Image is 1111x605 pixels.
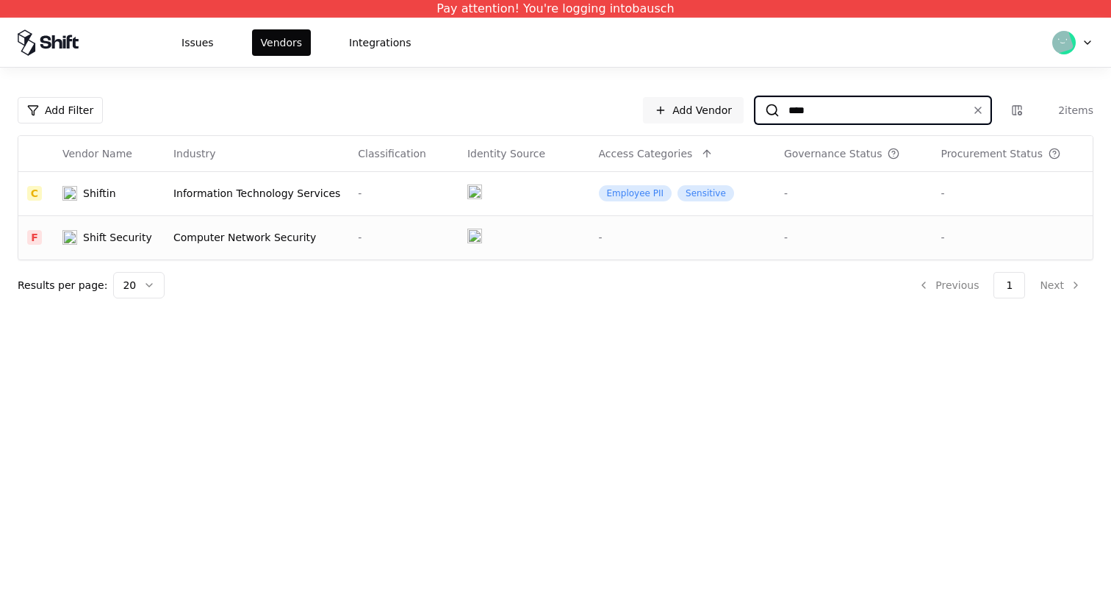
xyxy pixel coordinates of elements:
[358,186,450,201] div: -
[467,229,482,243] img: entra.microsoft.com
[27,186,42,201] div: C
[941,230,1084,245] div: -
[173,230,340,245] div: Computer Network Security
[83,230,152,245] div: Shift Security
[993,272,1025,298] button: 1
[941,146,1043,161] div: Procurement Status
[599,146,693,161] div: Access Categories
[784,146,882,161] div: Governance Status
[358,146,426,161] div: Classification
[62,146,132,161] div: Vendor Name
[18,278,107,293] p: Results per page:
[18,97,103,123] button: Add Filter
[599,230,766,245] div: -
[941,186,1084,201] div: -
[62,230,77,245] img: Shift Security
[677,185,734,201] div: Sensitive
[784,186,924,201] div: -
[83,186,116,201] div: Shiftin
[340,29,420,56] button: Integrations
[252,29,311,56] button: Vendors
[62,186,77,201] img: shiftin
[173,186,340,201] div: Information Technology Services
[906,272,1093,298] nav: pagination
[358,230,450,245] div: -
[467,146,545,161] div: Identity Source
[1035,103,1093,118] div: 2 items
[27,230,42,245] div: F
[467,185,482,199] img: entra.microsoft.com
[173,146,216,161] div: Industry
[599,185,672,201] div: Employee PII
[173,29,223,56] button: Issues
[784,230,924,245] div: -
[643,97,744,123] a: Add Vendor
